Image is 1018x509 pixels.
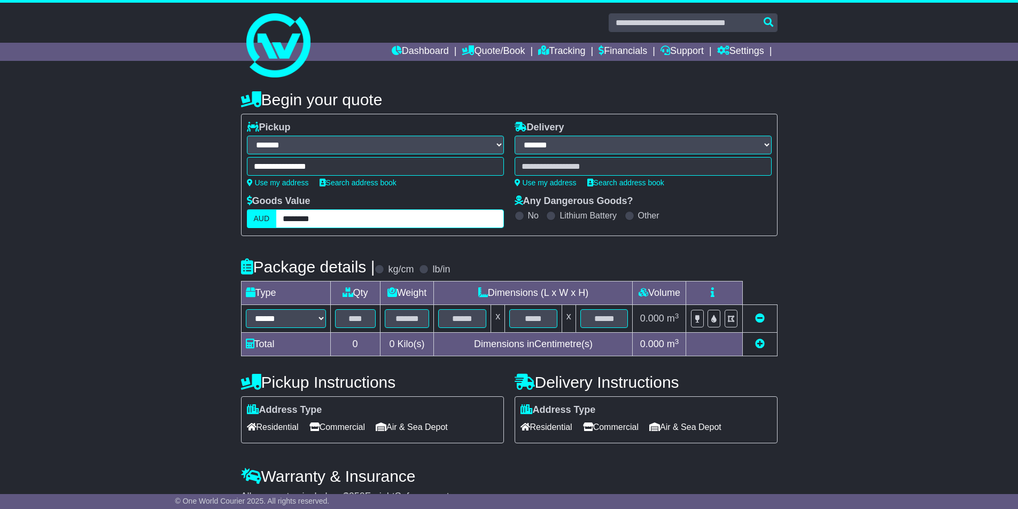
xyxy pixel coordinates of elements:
[520,404,596,416] label: Address Type
[660,43,704,61] a: Support
[587,178,664,187] a: Search address book
[389,339,394,349] span: 0
[380,281,434,305] td: Weight
[649,419,721,435] span: Air & Sea Depot
[392,43,449,61] a: Dashboard
[675,338,679,346] sup: 3
[515,373,778,391] h4: Delivery Instructions
[175,497,330,505] span: © One World Courier 2025. All rights reserved.
[330,333,380,356] td: 0
[241,333,330,356] td: Total
[755,339,765,349] a: Add new item
[667,339,679,349] span: m
[583,419,639,435] span: Commercial
[376,419,448,435] span: Air & Sea Depot
[349,491,365,502] span: 250
[241,467,778,485] h4: Warranty & Insurance
[247,404,322,416] label: Address Type
[675,312,679,320] sup: 3
[491,305,505,333] td: x
[528,210,539,221] label: No
[241,91,778,108] h4: Begin your quote
[241,281,330,305] td: Type
[241,373,504,391] h4: Pickup Instructions
[247,195,310,207] label: Goods Value
[241,491,778,503] div: All our quotes include a $ FreightSafe warranty.
[434,333,633,356] td: Dimensions in Centimetre(s)
[667,313,679,324] span: m
[538,43,585,61] a: Tracking
[562,305,576,333] td: x
[559,210,617,221] label: Lithium Battery
[380,333,434,356] td: Kilo(s)
[432,264,450,276] label: lb/in
[515,122,564,134] label: Delivery
[755,313,765,324] a: Remove this item
[599,43,647,61] a: Financials
[434,281,633,305] td: Dimensions (L x W x H)
[638,210,659,221] label: Other
[247,209,277,228] label: AUD
[309,419,365,435] span: Commercial
[515,178,577,187] a: Use my address
[717,43,764,61] a: Settings
[515,195,633,207] label: Any Dangerous Goods?
[247,419,299,435] span: Residential
[388,264,414,276] label: kg/cm
[640,313,664,324] span: 0.000
[247,122,291,134] label: Pickup
[640,339,664,349] span: 0.000
[633,281,686,305] td: Volume
[320,178,397,187] a: Search address book
[241,258,375,276] h4: Package details |
[247,178,309,187] a: Use my address
[520,419,572,435] span: Residential
[462,43,525,61] a: Quote/Book
[330,281,380,305] td: Qty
